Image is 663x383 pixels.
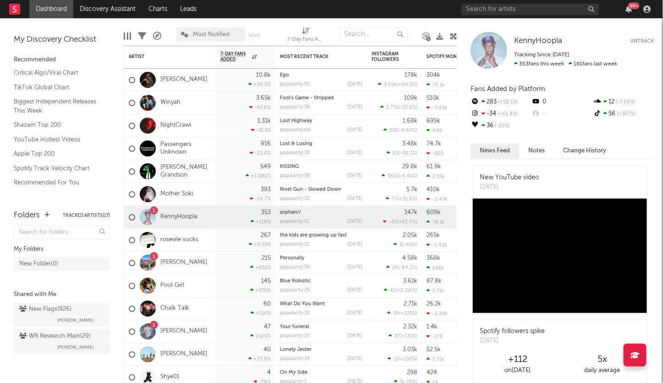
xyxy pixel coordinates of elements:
[531,108,592,120] div: --
[280,96,362,101] div: Fool's Game - Stripped
[280,141,312,146] a: Lost & Losing
[398,82,416,87] span: +64.5 %
[280,73,362,78] div: Ego
[427,118,440,124] div: 695k
[400,151,416,156] span: -48.1 %
[347,151,362,156] div: [DATE]
[427,164,441,170] div: 61.9k
[14,163,101,173] a: Spotify Track Velocity Chart
[280,233,347,238] a: the kids are growing up fast
[160,164,211,179] a: [PERSON_NAME] Grandson
[280,279,311,284] a: Blue Robotic
[280,54,349,59] div: Most Recent Track
[560,354,645,365] div: 5 x
[263,301,271,307] div: 60
[493,124,510,129] span: -20 %
[14,68,101,78] a: Critical Algo/Viral Chart
[402,141,417,147] div: 3.48k
[280,256,305,261] a: Personally
[347,173,362,178] div: [DATE]
[124,23,131,49] div: Edit Columns
[390,288,395,293] span: 41
[280,164,362,169] div: KISSING
[14,82,101,92] a: TikTok Global Chart
[347,242,362,247] div: [DATE]
[57,315,94,326] span: [PERSON_NAME]
[267,370,271,376] div: 4
[514,37,562,46] a: KennyHoopla
[339,27,408,41] input: Search...
[280,151,310,156] div: popularity: 33
[280,210,362,215] div: orphan//
[280,242,309,247] div: popularity: 21
[250,196,271,202] div: -24.7 %
[19,259,58,270] div: New Folder ( 0 )
[405,210,417,216] div: 147k
[347,105,362,110] div: [DATE]
[280,334,310,339] div: popularity: 22
[480,327,545,336] div: Spotify followers spike
[427,141,441,147] div: 74.7k
[400,357,416,362] span: +100 %
[475,354,560,365] div: +112
[514,61,564,67] span: 353 fans this week
[406,187,417,193] div: 5.7k
[480,173,539,183] div: New YouTube video
[347,128,362,133] div: [DATE]
[248,81,271,87] div: +29.2 %
[427,128,442,134] div: 449
[138,23,146,49] div: Filters
[160,373,180,381] a: Shye01
[261,278,271,284] div: 145
[427,356,444,362] div: 5.71k
[514,37,562,45] span: KennyHoopla
[427,210,441,216] div: 609k
[427,255,440,261] div: 368k
[280,187,341,192] a: Rivet Gun - Slowed Down
[160,122,191,129] a: NightCrawl
[427,370,437,376] div: 424
[160,328,208,335] a: [PERSON_NAME]
[260,164,271,170] div: 549
[514,61,617,67] span: 161 fans last week
[404,301,417,307] div: 2.71k
[384,127,417,133] div: ( )
[554,143,615,158] button: Change History
[386,196,417,202] div: ( )
[400,243,402,248] span: 3
[427,232,440,238] div: 265k
[403,118,417,124] div: 1.68k
[400,265,416,270] span: -84.2 %
[14,257,110,271] a: New Folder(0)
[427,82,445,88] div: 79.1k
[475,365,560,376] div: on [DATE]
[397,288,416,293] span: +2.15k %
[249,104,271,110] div: -42.6 %
[160,213,197,221] a: KennyHoopla
[531,96,592,108] div: 0
[427,173,445,179] div: 2.55k
[280,164,299,169] a: KISSING
[496,112,518,117] span: +61.4 %
[280,73,289,78] a: Ego
[384,82,397,87] span: 3.65k
[427,72,440,78] div: 304k
[280,324,309,329] a: Your funeral
[394,242,417,248] div: ( )
[280,370,362,375] div: On My Side
[251,219,271,225] div: +119 %
[347,219,362,224] div: [DATE]
[347,356,362,361] div: [DATE]
[628,2,640,9] div: 99 +
[388,356,417,362] div: ( )
[193,32,230,38] span: Most Notified
[280,96,334,101] a: Fool's Game - Stripped
[153,23,161,49] div: A&R Pipeline
[263,347,271,353] div: 40
[160,305,189,313] a: Chalk Talk
[280,311,310,316] div: popularity: 32
[347,334,362,339] div: [DATE]
[400,105,416,110] span: -33.8 %
[383,219,417,225] div: ( )
[427,105,448,111] div: -3.83k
